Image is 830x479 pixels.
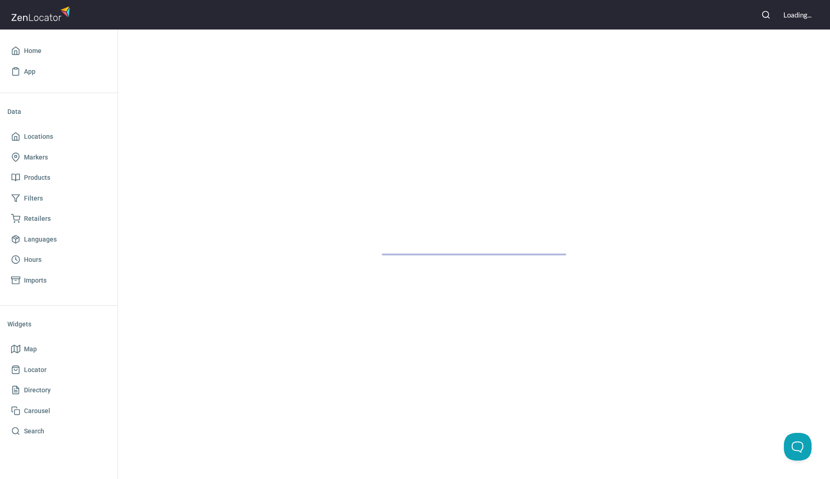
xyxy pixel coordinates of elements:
span: Locations [24,131,53,142]
a: Products [7,167,110,188]
a: Carousel [7,401,110,421]
a: Filters [7,188,110,209]
iframe: Toggle Customer Support [784,433,812,461]
a: Locator [7,360,110,380]
span: Languages [24,234,57,245]
span: Map [24,343,37,355]
span: Imports [24,275,47,286]
a: Map [7,339,110,360]
span: Home [24,45,41,57]
span: Products [24,172,50,183]
span: Markers [24,152,48,163]
span: Locator [24,364,47,376]
span: Filters [24,193,43,204]
img: zenlocator [11,4,73,24]
div: Loading... [783,10,812,20]
a: Languages [7,229,110,250]
span: App [24,66,36,77]
a: Hours [7,249,110,270]
a: Search [7,421,110,442]
span: Carousel [24,405,50,417]
span: Search [24,426,44,437]
a: Retailers [7,208,110,229]
a: App [7,61,110,82]
span: Retailers [24,213,51,225]
button: Search [756,5,776,25]
li: Widgets [7,313,110,335]
li: Data [7,101,110,123]
span: Directory [24,384,51,396]
a: Markers [7,147,110,168]
a: Home [7,41,110,61]
a: Directory [7,380,110,401]
a: Imports [7,270,110,291]
a: Locations [7,126,110,147]
span: Hours [24,254,41,266]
